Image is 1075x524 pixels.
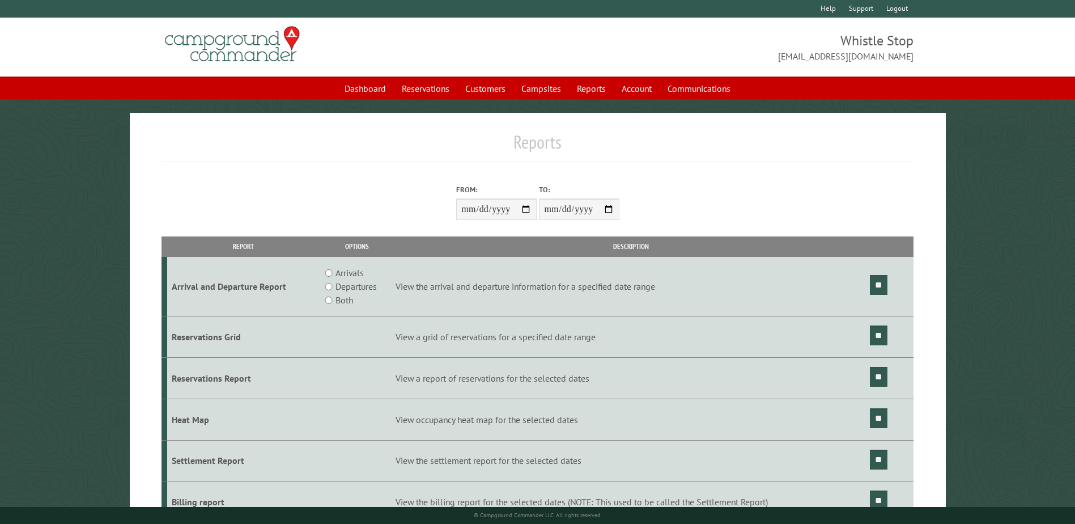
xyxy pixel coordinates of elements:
h1: Reports [162,131,913,162]
td: Billing report [167,481,320,523]
a: Account [615,78,658,99]
td: Arrival and Departure Report [167,257,320,316]
td: Heat Map [167,399,320,440]
a: Reports [570,78,613,99]
th: Options [320,236,393,256]
a: Customers [458,78,512,99]
a: Campsites [515,78,568,99]
td: Settlement Report [167,440,320,481]
td: View a grid of reservations for a specified date range [394,316,868,358]
label: Departures [335,280,377,293]
td: Reservations Grid [167,316,320,358]
td: View the settlement report for the selected dates [394,440,868,481]
label: Arrivals [335,266,364,280]
img: Campground Commander [162,22,303,66]
a: Dashboard [338,78,393,99]
td: View the arrival and departure information for a specified date range [394,257,868,316]
label: To: [539,184,619,195]
td: View occupancy heat map for the selected dates [394,399,868,440]
td: View the billing report for the selected dates (NOTE: This used to be called the Settlement Report) [394,481,868,523]
th: Description [394,236,868,256]
td: View a report of reservations for the selected dates [394,357,868,399]
span: Whistle Stop [EMAIL_ADDRESS][DOMAIN_NAME] [538,31,913,63]
label: Both [335,293,353,307]
label: From: [456,184,537,195]
a: Reservations [395,78,456,99]
td: Reservations Report [167,357,320,399]
small: © Campground Commander LLC. All rights reserved. [474,512,602,519]
th: Report [167,236,320,256]
a: Communications [661,78,737,99]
